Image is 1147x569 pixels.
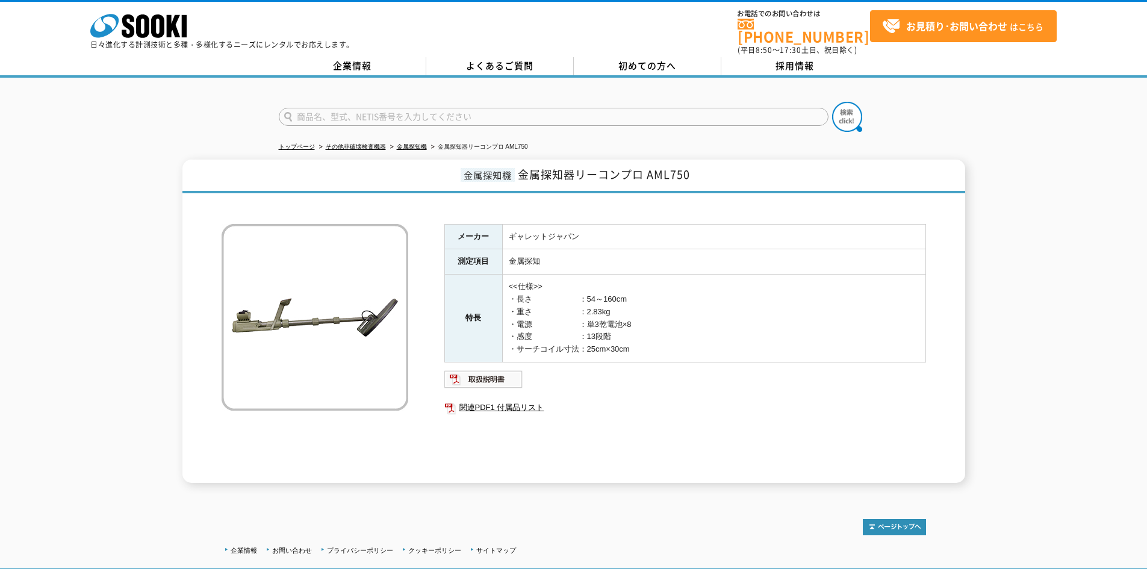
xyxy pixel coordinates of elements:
input: 商品名、型式、NETIS番号を入力してください [279,108,828,126]
td: ギャレットジャパン [502,224,925,249]
th: メーカー [444,224,502,249]
span: (平日 ～ 土日、祝日除く) [738,45,857,55]
a: 初めての方へ [574,57,721,75]
a: トップページ [279,143,315,150]
img: トップページへ [863,519,926,535]
a: お問い合わせ [272,547,312,554]
span: 初めての方へ [618,59,676,72]
strong: お見積り･お問い合わせ [906,19,1007,33]
span: お電話でのお問い合わせは [738,10,870,17]
p: 日々進化する計測技術と多種・多様化するニーズにレンタルでお応えします。 [90,41,354,48]
a: プライバシーポリシー [327,547,393,554]
td: 金属探知 [502,249,925,275]
a: お見積り･お問い合わせはこちら [870,10,1057,42]
a: 金属探知機 [397,143,427,150]
a: サイトマップ [476,547,516,554]
img: 取扱説明書 [444,370,523,389]
a: その他非破壊検査機器 [326,143,386,150]
img: btn_search.png [832,102,862,132]
span: 17:30 [780,45,801,55]
a: 企業情報 [279,57,426,75]
li: 金属探知器リーコンプロ AML750 [429,141,528,154]
span: 金属探知機 [461,168,515,182]
a: 採用情報 [721,57,869,75]
span: 8:50 [756,45,772,55]
a: 関連PDF1 付属品リスト [444,400,926,415]
img: 金属探知器リーコンプロ AML750 [222,224,408,411]
span: はこちら [882,17,1043,36]
a: 企業情報 [231,547,257,554]
th: 測定項目 [444,249,502,275]
a: 取扱説明書 [444,378,523,387]
td: <<仕様>> ・長さ ：54～160cm ・重さ ：2.83kg ・電源 ：単3乾電池×8 ・感度 ：13段階 ・サーチコイル寸法：25cm×30cm [502,275,925,362]
th: 特長 [444,275,502,362]
a: クッキーポリシー [408,547,461,554]
span: 金属探知器リーコンプロ AML750 [518,166,690,182]
a: よくあるご質問 [426,57,574,75]
a: [PHONE_NUMBER] [738,19,870,43]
